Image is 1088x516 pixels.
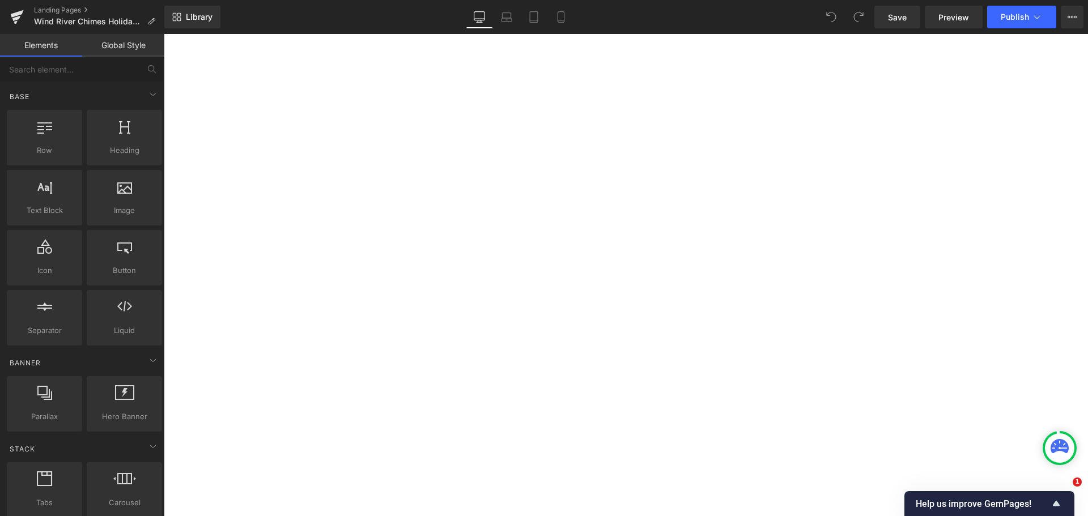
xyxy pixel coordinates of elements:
[90,411,159,423] span: Hero Banner
[164,6,220,28] a: New Library
[8,357,42,368] span: Banner
[10,204,79,216] span: Text Block
[8,443,36,454] span: Stack
[10,411,79,423] span: Parallax
[90,204,159,216] span: Image
[10,144,79,156] span: Row
[888,11,907,23] span: Save
[90,144,159,156] span: Heading
[10,325,79,336] span: Separator
[1049,477,1077,505] iframe: Intercom live chat
[10,497,79,509] span: Tabs
[847,6,870,28] button: Redo
[34,17,143,26] span: Wind River Chimes Holiday Gift Guide
[8,91,31,102] span: Base
[938,11,969,23] span: Preview
[916,497,1063,510] button: Show survey - Help us improve GemPages!
[466,6,493,28] a: Desktop
[82,34,164,57] a: Global Style
[1061,6,1083,28] button: More
[1001,12,1029,22] span: Publish
[186,12,212,22] span: Library
[1073,477,1082,487] span: 1
[90,497,159,509] span: Carousel
[820,6,843,28] button: Undo
[520,6,547,28] a: Tablet
[987,6,1056,28] button: Publish
[916,498,1049,509] span: Help us improve GemPages!
[90,325,159,336] span: Liquid
[34,6,164,15] a: Landing Pages
[493,6,520,28] a: Laptop
[10,265,79,276] span: Icon
[90,265,159,276] span: Button
[925,6,983,28] a: Preview
[547,6,575,28] a: Mobile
